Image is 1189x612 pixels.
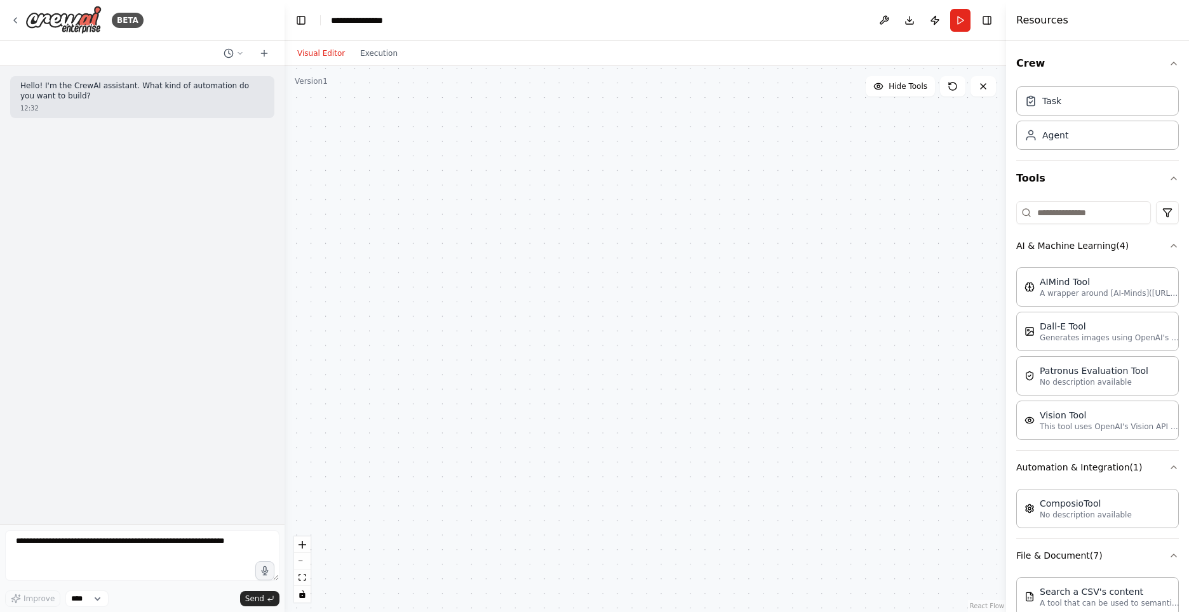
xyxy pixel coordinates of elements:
[331,14,383,27] nav: breadcrumb
[1016,262,1179,450] div: AI & Machine Learning(4)
[245,594,264,604] span: Send
[25,6,102,34] img: Logo
[1016,229,1179,262] button: AI & Machine Learning(4)
[1024,415,1035,425] img: VisionTool
[1040,333,1179,343] p: Generates images using OpenAI's Dall-E model.
[1040,422,1179,432] p: This tool uses OpenAI's Vision API to describe the contents of an image.
[254,46,274,61] button: Start a new chat
[20,81,264,101] p: Hello! I'm the CrewAI assistant. What kind of automation do you want to build?
[1024,282,1035,292] img: AIMindTool
[1024,371,1035,381] img: PatronusEvalTool
[295,76,328,86] div: Version 1
[1016,539,1179,572] button: File & Document(7)
[1040,320,1179,333] div: Dall-E Tool
[1040,377,1148,387] p: No description available
[1024,503,1035,514] img: ComposioTool
[255,561,274,580] button: Click to speak your automation idea
[889,81,927,91] span: Hide Tools
[1040,288,1179,298] p: A wrapper around [AI-Minds]([URL][DOMAIN_NAME]). Useful for when you need answers to questions fr...
[1016,484,1179,538] div: Automation & Integration(1)
[1016,46,1179,81] button: Crew
[112,13,144,28] div: BETA
[1040,598,1179,608] p: A tool that can be used to semantic search a query from a CSV's content.
[1040,276,1179,288] div: AIMind Tool
[20,103,264,113] div: 12:32
[353,46,405,61] button: Execution
[1042,129,1068,142] div: Agent
[294,536,311,553] button: zoom in
[294,569,311,586] button: fit view
[1016,161,1179,196] button: Tools
[294,536,311,602] div: React Flow controls
[1040,510,1132,520] p: No description available
[240,591,279,606] button: Send
[294,553,311,569] button: zoom out
[1016,13,1068,28] h4: Resources
[1016,81,1179,160] div: Crew
[5,590,60,607] button: Improve
[218,46,249,61] button: Switch to previous chat
[1040,409,1179,422] div: Vision Tool
[1016,451,1179,484] button: Automation & Integration(1)
[290,46,353,61] button: Visual Editor
[1024,326,1035,336] img: DallETool
[1040,364,1148,377] div: Patronus Evaluation Tool
[978,11,996,29] button: Hide right sidebar
[1024,592,1035,602] img: CSVSearchTool
[1040,497,1132,510] div: ComposioTool
[1040,585,1179,598] div: Search a CSV's content
[1042,95,1061,107] div: Task
[24,594,55,604] span: Improve
[294,586,311,602] button: toggle interactivity
[292,11,310,29] button: Hide left sidebar
[970,602,1004,609] a: React Flow attribution
[866,76,935,96] button: Hide Tools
